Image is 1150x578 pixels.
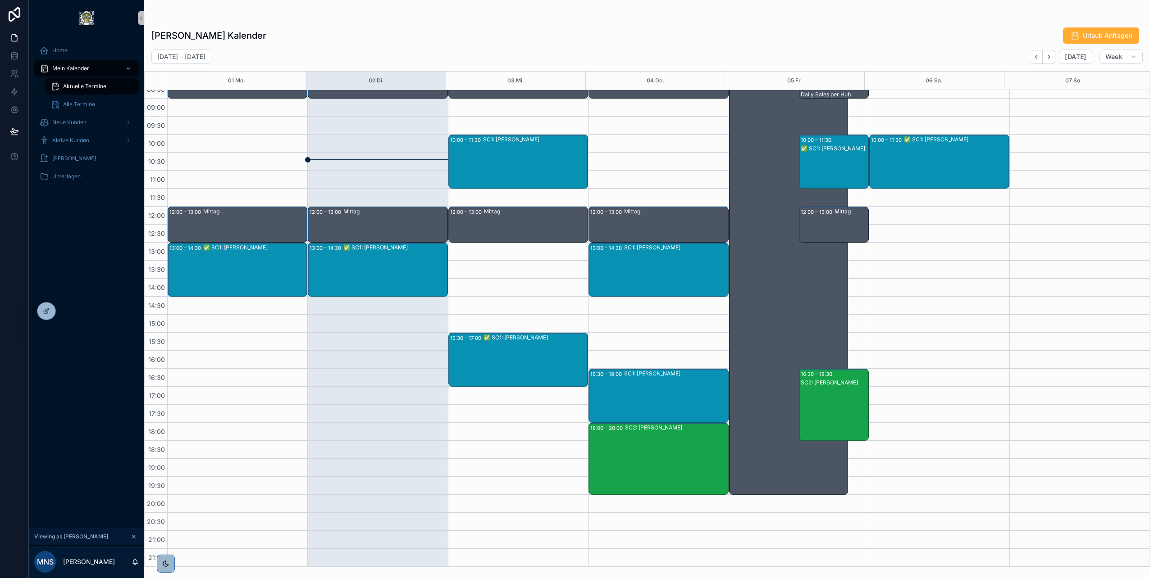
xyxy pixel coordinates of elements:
[146,482,167,489] span: 19:30
[34,132,139,149] a: Aktive Kunden
[146,266,167,273] span: 13:30
[146,392,167,399] span: 17:00
[799,369,868,440] div: 16:30 – 18:30SC2: [PERSON_NAME]
[871,135,904,144] div: 10:00 – 11:30
[904,136,1008,143] div: ✅ SC1: [PERSON_NAME]
[787,72,802,90] button: 05 Fr.
[310,244,343,253] div: 13:00 – 14:30
[146,374,167,381] span: 16:30
[507,72,524,90] button: 03 Mi.
[146,302,167,309] span: 14:30
[590,208,624,217] div: 12:00 – 13:00
[203,208,306,215] div: Mittag
[310,208,343,217] div: 12:00 – 13:00
[52,65,89,72] span: Mein Kalender
[801,135,834,144] div: 10:00 – 11:30
[145,500,167,507] span: 20:00
[29,36,144,196] div: scrollable content
[1100,50,1143,64] button: Week
[589,207,728,242] div: 12:00 – 13:00Mittag
[1059,50,1092,64] button: [DATE]
[589,423,728,494] div: 18:00 – 20:00SC2: [PERSON_NAME]
[799,135,868,188] div: 10:00 – 11:30✅ SC1: [PERSON_NAME]
[52,47,68,54] span: Home
[624,370,727,377] div: SC1: [PERSON_NAME]
[146,536,167,543] span: 21:00
[79,11,94,25] img: App logo
[308,243,447,296] div: 13:00 – 14:30✅ SC1: [PERSON_NAME]
[52,173,81,180] span: Unterlagen
[146,554,167,561] span: 21:30
[168,243,307,296] div: 13:00 – 14:30✅ SC1: [PERSON_NAME]
[146,356,167,363] span: 16:00
[1105,53,1123,61] span: Week
[45,96,139,113] a: Alle Termine
[168,207,307,242] div: 12:00 – 13:00Mittag
[63,83,106,90] span: Aktuelle Termine
[145,122,167,129] span: 09:30
[169,244,203,253] div: 13:00 – 14:30
[450,135,483,144] div: 10:00 – 11:30
[34,168,139,185] a: Unterlagen
[34,60,139,77] a: Mein Kalender
[870,135,1009,188] div: 10:00 – 11:30✅ SC1: [PERSON_NAME]
[63,557,115,566] p: [PERSON_NAME]
[449,135,588,188] div: 10:00 – 11:30SC1: [PERSON_NAME]
[146,284,167,291] span: 14:00
[146,140,167,147] span: 10:00
[145,518,167,525] span: 20:30
[1043,50,1055,64] button: Next
[624,244,727,251] div: SC1: [PERSON_NAME]
[589,369,728,422] div: 16:30 – 18:00SC1: [PERSON_NAME]
[146,464,167,471] span: 19:00
[926,72,943,90] button: 06 Sa.
[147,176,167,183] span: 11:00
[169,208,203,217] div: 12:00 – 13:00
[624,208,727,215] div: Mittag
[45,78,139,95] a: Aktuelle Termine
[146,212,167,219] span: 12:00
[590,244,624,253] div: 13:00 – 14:30
[369,72,384,90] button: 02 Di.
[146,428,167,435] span: 18:00
[37,556,54,567] span: MNS
[449,333,588,386] div: 15:30 – 17:00✅ SC1: [PERSON_NAME]
[647,72,664,90] button: 04 Do.
[1063,27,1139,44] button: Urlaub Anfragen
[52,119,87,126] span: Neue Kunden
[343,244,447,251] div: ✅ SC1: [PERSON_NAME]
[625,424,727,431] div: SC2: [PERSON_NAME]
[801,379,868,386] div: SC2: [PERSON_NAME]
[52,155,96,162] span: [PERSON_NAME]
[146,410,167,417] span: 17:30
[63,101,95,108] span: Alle Termine
[450,334,484,343] div: 15:30 – 17:00
[449,207,588,242] div: 12:00 – 13:00Mittag
[1065,72,1082,90] button: 07 So.
[203,244,306,251] div: ✅ SC1: [PERSON_NAME]
[228,72,245,90] button: 01 Mo.
[1065,53,1086,61] span: [DATE]
[484,334,587,341] div: ✅ SC1: [PERSON_NAME]
[730,63,848,494] div: 08:00 – 20:00All Hands Blocker
[146,320,167,327] span: 15:00
[145,86,167,93] span: 08:30
[52,137,89,144] span: Aktive Kunden
[34,114,139,131] a: Neue Kunden
[146,158,167,165] span: 10:30
[801,208,835,217] div: 12:00 – 13:00
[147,194,167,201] span: 11:30
[146,230,167,237] span: 12:30
[146,446,167,453] span: 18:30
[801,145,868,152] div: ✅ SC1: [PERSON_NAME]
[343,208,447,215] div: Mittag
[450,208,484,217] div: 12:00 – 13:00
[146,248,167,255] span: 13:00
